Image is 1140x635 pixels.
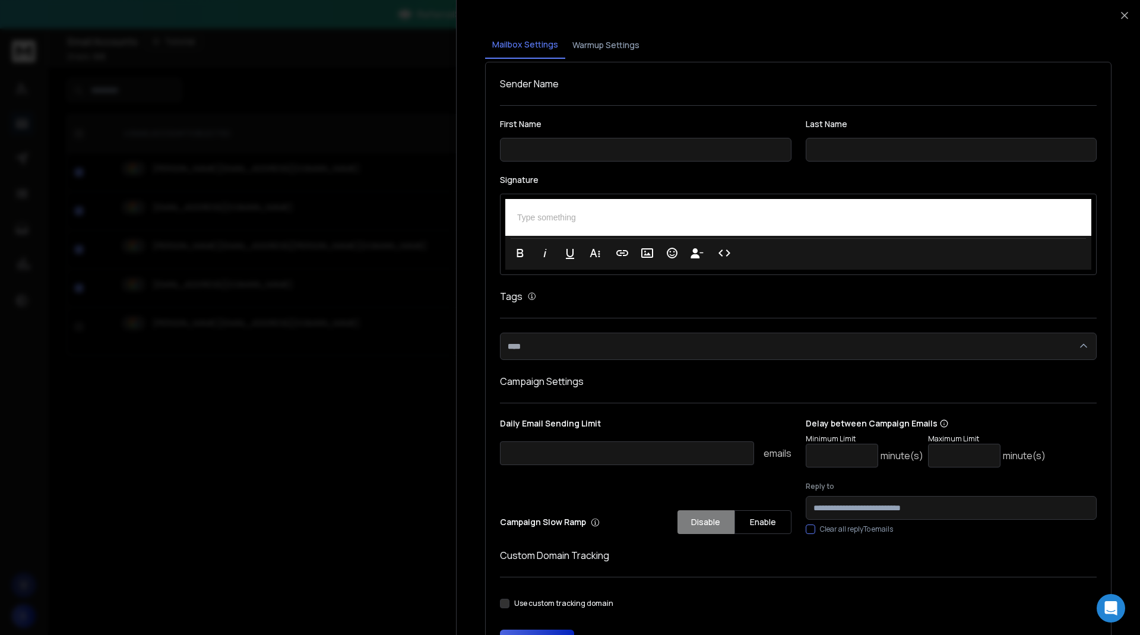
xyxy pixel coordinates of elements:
button: Warmup Settings [565,32,647,58]
p: Campaign Slow Ramp [500,516,600,528]
button: More Text [584,241,606,265]
p: Maximum Limit [928,434,1046,444]
button: Insert Image (Ctrl+P) [636,241,658,265]
h1: Custom Domain Tracking [500,548,1097,563]
p: Daily Email Sending Limit [500,418,791,434]
p: minute(s) [881,448,923,463]
label: First Name [500,120,791,128]
button: Underline (Ctrl+U) [559,241,581,265]
button: Disable [677,510,734,534]
label: Last Name [806,120,1097,128]
button: Mailbox Settings [485,31,565,59]
p: Delay between Campaign Emails [806,418,1046,429]
button: Code View [713,241,736,265]
button: Enable [734,510,791,534]
button: Italic (Ctrl+I) [534,241,556,265]
p: Minimum Limit [806,434,923,444]
button: Bold (Ctrl+B) [509,241,531,265]
p: minute(s) [1003,448,1046,463]
label: Use custom tracking domain [514,599,613,608]
p: emails [764,446,791,460]
div: Open Intercom Messenger [1097,594,1125,623]
label: Reply to [806,482,1097,491]
button: Insert Unsubscribe Link [686,241,708,265]
label: Clear all replyTo emails [820,525,893,534]
label: Signature [500,176,1097,184]
h1: Campaign Settings [500,374,1097,388]
button: Emoticons [661,241,683,265]
h1: Sender Name [500,77,1097,91]
h1: Tags [500,289,522,304]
